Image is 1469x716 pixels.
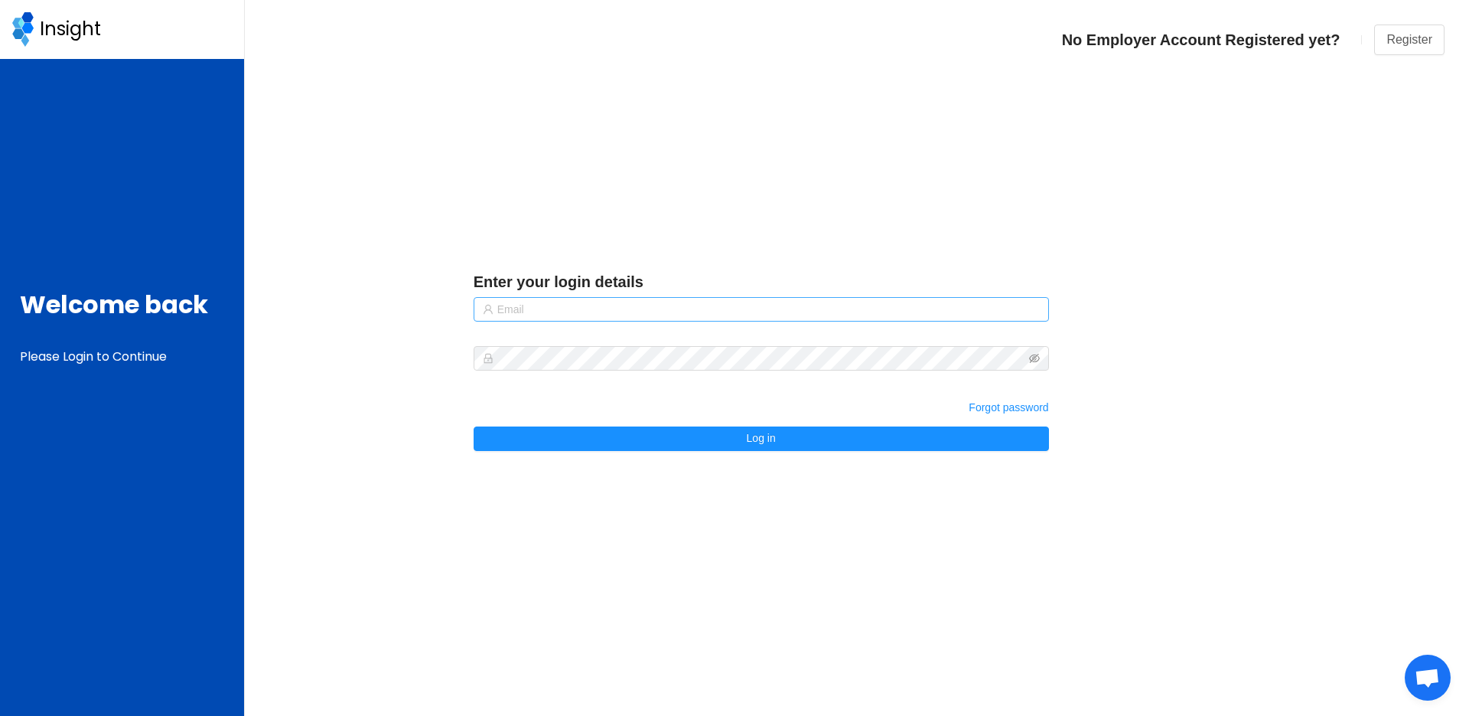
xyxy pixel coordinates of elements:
i: icon: eye-invisible [1029,353,1040,364]
input: Email [474,297,1049,322]
a: Open chat [1405,655,1451,701]
p: Welcome back [20,286,225,323]
a: Insight [40,25,101,38]
i: icon: user [483,304,493,315]
a: Forgot password [969,401,1048,414]
span: Insight [40,16,101,41]
i: icon: lock [483,353,493,364]
button: Log in [474,427,1049,451]
p: Please Login to Continue [20,348,225,366]
span: No Employer Account Registered yet? [1062,28,1350,52]
button: Register [1374,25,1445,55]
img: hi.8c5c6370.svg [12,12,34,47]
